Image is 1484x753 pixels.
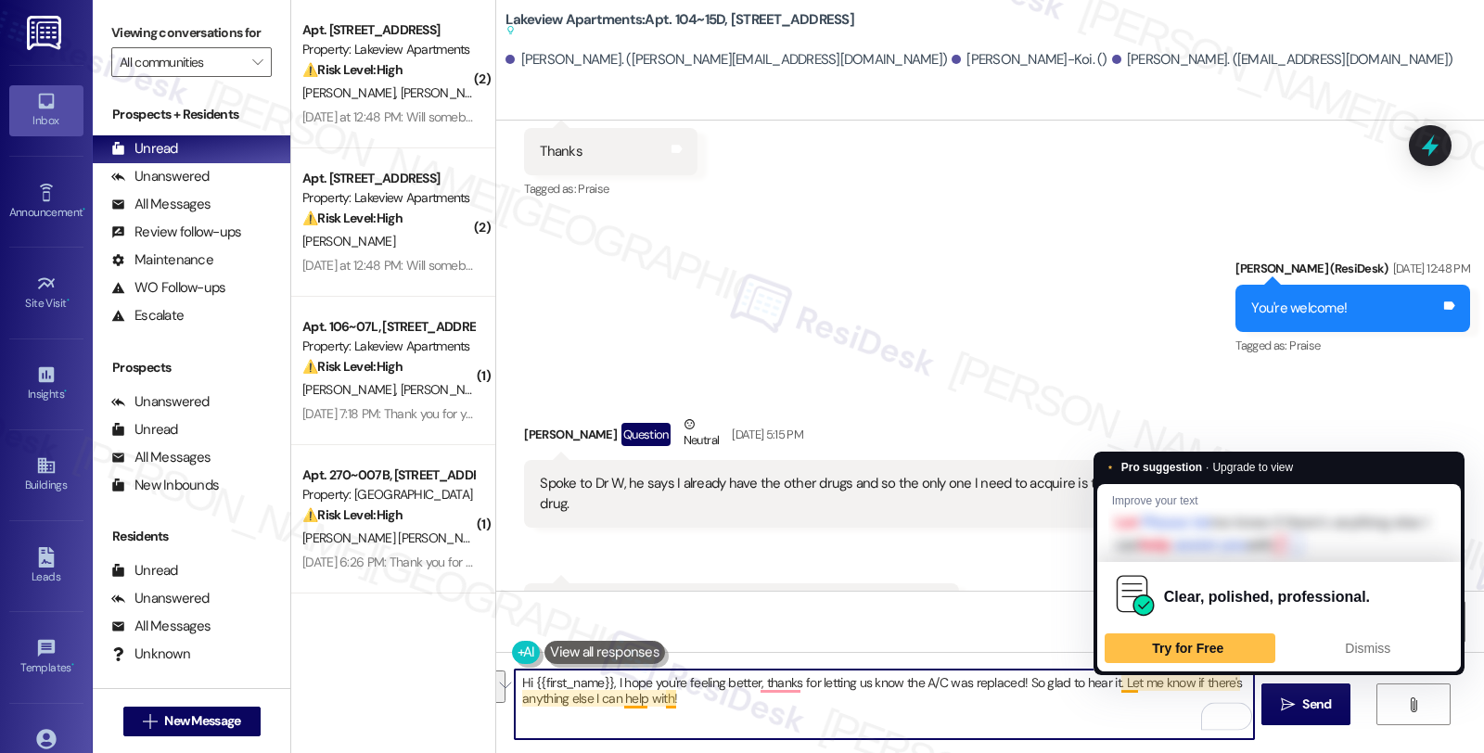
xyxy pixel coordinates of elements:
strong: ⚠️ Risk Level: High [302,210,403,226]
div: Spoke to Dr W, he says I already have the other drugs and so the only one I need to acquire is th... [540,474,1355,514]
i:  [143,714,157,729]
div: [DATE] 5:15 PM [727,425,803,444]
span: Praise [578,181,608,197]
div: Unknown [111,645,190,664]
div: Review follow-ups [111,223,241,242]
div: Unanswered [111,167,210,186]
div: All Messages [111,448,211,467]
span: New Message [164,711,240,731]
span: [PERSON_NAME] [302,233,395,249]
b: Lakeview Apartments: Apt. 104~15D, [STREET_ADDRESS] [505,10,854,41]
div: Prospects + Residents [93,105,290,124]
div: [PERSON_NAME]. ([PERSON_NAME][EMAIL_ADDRESS][DOMAIN_NAME]) [505,50,947,70]
a: Site Visit • [9,268,83,318]
div: Property: Lakeview Apartments [302,40,474,59]
div: Property: Lakeview Apartments [302,337,474,356]
div: Unanswered [111,589,210,608]
div: [DATE] 7:18 PM: Thank you for your message. Our offices are currently closed, but we will contact... [302,405,1421,422]
button: Send [1261,683,1351,725]
div: Question [621,423,671,446]
span: [PERSON_NAME] [302,381,401,398]
span: • [64,385,67,398]
div: Unread [111,561,178,581]
div: Residents [93,527,290,546]
div: Unread [111,420,178,440]
div: [DATE] at 12:48 PM: Will somebody be sent up [DATE]? [302,108,592,125]
div: Unanswered [111,392,210,412]
a: Buildings [9,450,83,500]
div: Neutral [680,415,723,453]
div: Thanks [540,142,582,161]
div: [DATE] at 12:48 PM: Will somebody be sent up [DATE]? [302,257,592,274]
i:  [1281,697,1295,712]
label: Viewing conversations for [111,19,272,47]
div: Tagged as: [524,175,697,202]
input: All communities [120,47,242,77]
span: • [71,658,74,671]
div: [PERSON_NAME]. ([EMAIL_ADDRESS][DOMAIN_NAME]) [1112,50,1453,70]
span: Send [1302,695,1331,714]
div: Tagged as: [1235,332,1470,359]
button: New Message [123,707,261,736]
a: Templates • [9,632,83,683]
div: Unread [111,139,178,159]
div: Property: Lakeview Apartments [302,188,474,208]
span: • [83,203,85,216]
i:  [1406,697,1420,712]
div: Property: [GEOGRAPHIC_DATA] [302,485,474,504]
a: Leads [9,542,83,592]
div: New Inbounds [111,476,219,495]
div: Maintenance [111,250,213,270]
span: • [67,294,70,307]
img: ResiDesk Logo [27,16,65,50]
div: [DATE] 12:48 PM [1388,259,1470,278]
div: Apt. [STREET_ADDRESS] [302,169,474,188]
span: Praise [1289,338,1320,353]
div: Prospects [93,358,290,377]
div: [PERSON_NAME]-Koi. () [952,50,1107,70]
strong: ⚠️ Risk Level: High [302,358,403,375]
a: Insights • [9,359,83,409]
div: [DATE] 6:26 PM: Thank you for your message. Our offices are currently closed, but we will contact... [302,554,1426,570]
span: [PERSON_NAME] [302,84,401,101]
span: [PERSON_NAME] [PERSON_NAME] [302,530,491,546]
div: [PERSON_NAME] [524,415,1385,460]
strong: ⚠️ Risk Level: High [302,61,403,78]
div: Apt. [STREET_ADDRESS] [302,20,474,40]
i:  [252,55,262,70]
a: Inbox [9,85,83,135]
div: All Messages [111,617,211,636]
div: You're welcome! [1251,299,1347,318]
div: [PERSON_NAME] (ResiDesk) [1235,259,1470,285]
div: Escalate [111,306,184,325]
span: [PERSON_NAME] [401,84,499,101]
div: Apt. 106~07L, [STREET_ADDRESS] [302,317,474,337]
strong: ⚠️ Risk Level: High [302,506,403,523]
span: [PERSON_NAME] [401,381,499,398]
div: All Messages [111,195,211,214]
div: WO Follow-ups [111,278,225,298]
div: Apt. 270~007B, [STREET_ADDRESS] [302,466,474,485]
textarea: To enrich screen reader interactions, please activate Accessibility in Grammarly extension settings [515,670,1253,739]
